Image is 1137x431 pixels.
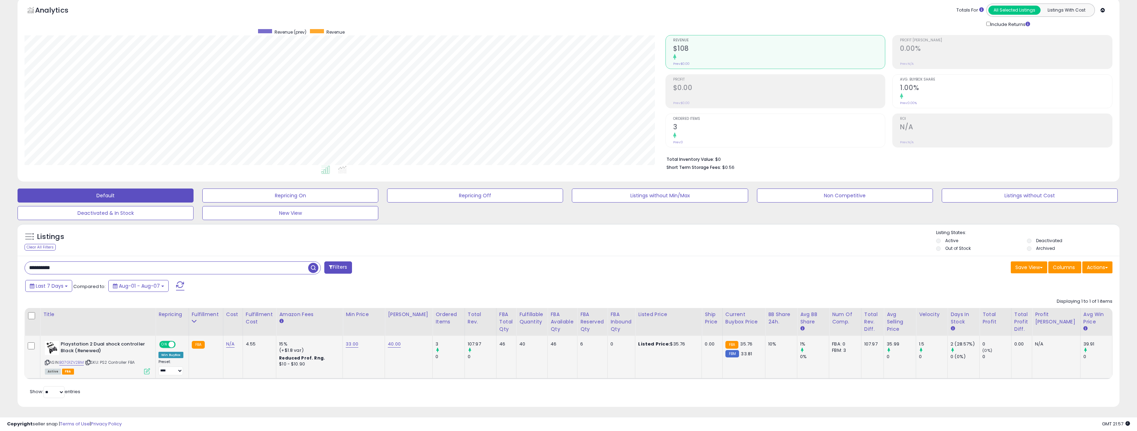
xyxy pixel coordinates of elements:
div: FBA Reserved Qty [580,311,604,333]
small: (0%) [982,348,992,353]
div: FBM: 3 [832,347,856,354]
button: All Selected Listings [988,6,1041,15]
div: Fulfillment [192,311,220,318]
div: 107.97 [468,341,496,347]
div: 39.91 [1083,341,1112,347]
span: Revenue [326,29,345,35]
span: Revenue (prev) [275,29,306,35]
div: 0.00 [705,341,717,347]
div: Totals For [956,7,984,14]
div: 2 (28.57%) [950,341,979,347]
div: Cost [226,311,240,318]
button: Save View [1011,261,1047,273]
div: 46 [499,341,511,347]
div: BB Share 24h. [768,311,794,326]
label: Active [945,238,958,244]
small: Prev: 0 [673,140,683,144]
b: Listed Price: [638,341,670,347]
li: $0 [666,155,1107,163]
div: 0 [982,354,1011,360]
h2: $108 [673,45,885,54]
div: 0 [610,341,630,347]
button: Default [18,189,194,203]
div: FBA Total Qty [499,311,513,333]
div: $10 - $10.90 [279,361,337,367]
div: 0% [800,354,829,360]
b: Playstation 2 Dual shock controller Black (Renewed) [61,341,146,356]
span: Revenue [673,39,885,42]
strong: Copyright [7,420,33,427]
div: Win BuyBox [158,352,183,358]
div: Repricing [158,311,186,318]
span: 33.81 [741,350,752,357]
div: Listed Price [638,311,699,318]
div: 0.00 [1014,341,1027,347]
div: 10% [768,341,792,347]
small: Prev: N/A [900,62,914,66]
span: Ordered Items [673,117,885,121]
img: 41-3AW1yK8L._SL40_.jpg [45,341,59,355]
div: Fulfillable Quantity [519,311,544,326]
button: Repricing Off [387,189,563,203]
div: N/A [1035,341,1075,347]
div: (+$1.8 var) [279,347,337,354]
div: 0 [887,354,916,360]
p: Listing States: [936,230,1119,236]
div: 3 [435,341,464,347]
span: Show: entries [30,388,80,395]
div: 107.97 [864,341,878,347]
a: N/A [226,341,235,348]
div: 6 [580,341,602,347]
div: Total Rev. Diff. [864,311,881,333]
span: 35.76 [740,341,752,347]
h2: $0.00 [673,84,885,93]
div: 0 [982,341,1011,347]
button: Repricing On [202,189,378,203]
a: Privacy Policy [91,420,122,427]
button: Filters [324,261,352,274]
div: 0 (0%) [950,354,979,360]
button: Deactivated & In Stock [18,206,194,220]
a: Terms of Use [60,420,90,427]
span: Last 7 Days [36,282,63,289]
div: Days In Stock [950,311,976,326]
button: Listings With Cost [1040,6,1092,15]
span: $0.56 [722,164,735,171]
div: Displaying 1 to 1 of 1 items [1057,298,1112,305]
button: Aug-01 - Aug-07 [108,280,169,292]
h5: Analytics [35,5,82,17]
div: ASIN: [45,341,150,374]
button: New View [202,206,378,220]
div: Total Profit [982,311,1008,326]
button: Listings without Min/Max [572,189,748,203]
small: FBA [725,341,738,349]
a: 33.00 [346,341,358,348]
button: Last 7 Days [25,280,72,292]
div: FBA Available Qty [550,311,574,333]
div: Amazon Fees [279,311,340,318]
div: Current Buybox Price [725,311,762,326]
small: Prev: 0.00% [900,101,917,105]
b: Reduced Prof. Rng. [279,355,325,361]
div: Avg Selling Price [887,311,913,333]
div: Total Rev. [468,311,493,326]
span: ROI [900,117,1112,121]
div: 0 [1083,354,1112,360]
small: Prev: $0.00 [673,101,690,105]
small: Avg BB Share. [800,326,804,332]
div: seller snap | | [7,421,122,427]
div: 0 [468,354,496,360]
b: Total Inventory Value: [666,156,714,162]
button: Non Competitive [757,189,933,203]
div: Avg Win Price [1083,311,1109,326]
h2: 1.00% [900,84,1112,93]
span: FBA [62,369,74,375]
div: FBA inbound Qty [610,311,632,333]
small: Prev: N/A [900,140,914,144]
button: Listings without Cost [942,189,1118,203]
div: $35.76 [638,341,696,347]
label: Archived [1036,245,1055,251]
div: FBA: 0 [832,341,856,347]
div: Ship Price [705,311,719,326]
span: ON [160,342,169,348]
